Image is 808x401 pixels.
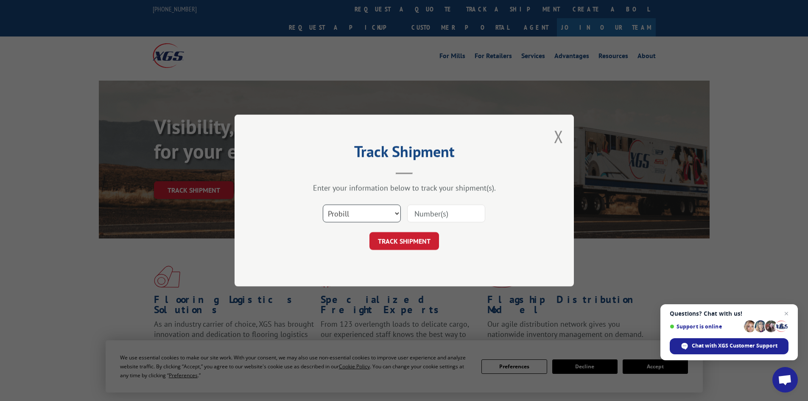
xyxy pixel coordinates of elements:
[670,323,741,330] span: Support is online
[554,125,563,148] button: Close modal
[692,342,777,350] span: Chat with XGS Customer Support
[670,338,788,354] div: Chat with XGS Customer Support
[670,310,788,317] span: Questions? Chat with us!
[407,205,485,222] input: Number(s)
[772,367,798,393] div: Open chat
[369,232,439,250] button: TRACK SHIPMENT
[277,183,531,193] div: Enter your information below to track your shipment(s).
[781,308,791,319] span: Close chat
[277,146,531,162] h2: Track Shipment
